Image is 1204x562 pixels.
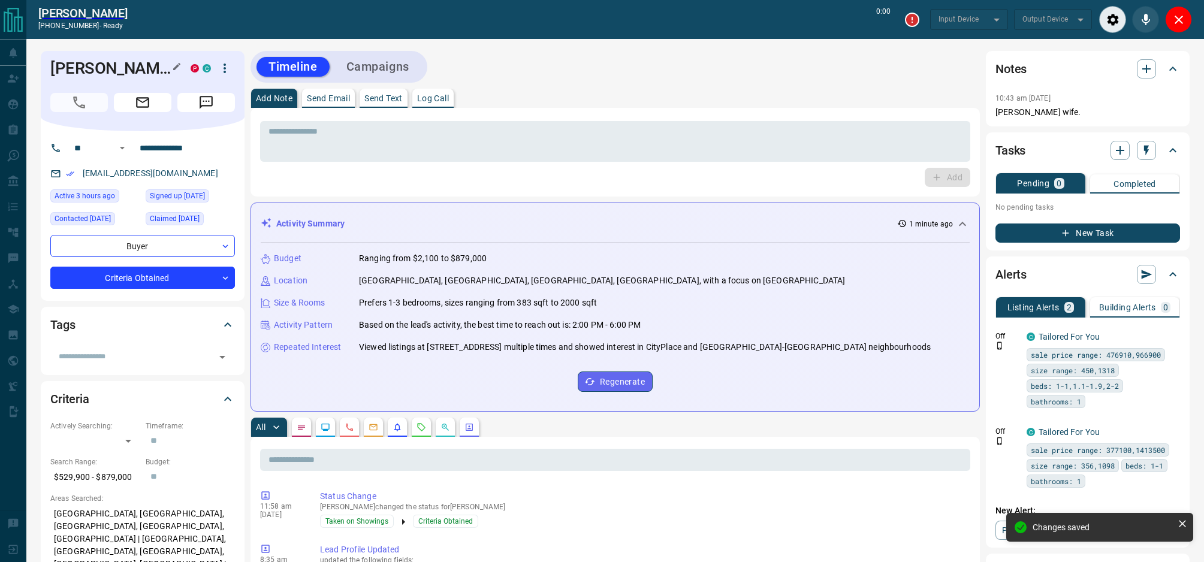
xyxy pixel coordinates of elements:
span: ready [103,22,123,30]
a: [PERSON_NAME] [38,6,128,20]
div: Tags [50,310,235,339]
p: Viewed listings at [STREET_ADDRESS] multiple times and showed interest in CityPlace and [GEOGRAPH... [359,341,931,353]
svg: Opportunities [440,422,450,432]
button: Campaigns [334,57,421,77]
div: Tue Nov 26 2019 [146,212,235,229]
p: Send Text [364,94,403,102]
a: [EMAIL_ADDRESS][DOMAIN_NAME] [83,168,218,178]
div: Close [1165,6,1192,33]
h2: Notes [995,59,1027,78]
p: Send Email [307,94,350,102]
p: Status Change [320,490,965,503]
p: [PERSON_NAME] wife. [995,106,1180,119]
p: Completed [1114,180,1156,188]
div: Activity Summary1 minute ago [261,213,970,235]
h2: Tags [50,315,75,334]
p: Timeframe: [146,421,235,431]
p: [DATE] [260,510,302,519]
p: [GEOGRAPHIC_DATA], [GEOGRAPHIC_DATA], [GEOGRAPHIC_DATA], [GEOGRAPHIC_DATA], with a focus on [GEOG... [359,274,845,287]
p: 10:43 am [DATE] [995,94,1051,102]
p: Location [274,274,307,287]
p: Lead Profile Updated [320,543,965,556]
div: condos.ca [203,64,211,72]
p: $529,900 - $879,000 [50,467,140,487]
div: condos.ca [1027,333,1035,341]
button: Regenerate [578,371,653,392]
svg: Push Notification Only [995,437,1004,445]
div: Mute [1132,6,1159,33]
p: 0 [1163,303,1168,312]
p: Building Alerts [1099,303,1156,312]
h2: Criteria [50,389,89,409]
svg: Lead Browsing Activity [321,422,330,432]
p: Activity Pattern [274,319,333,331]
span: Claimed [DATE] [150,213,200,225]
p: Repeated Interest [274,341,341,353]
span: bathrooms: 1 [1031,395,1081,407]
h2: Tasks [995,141,1025,160]
p: Listing Alerts [1007,303,1060,312]
span: Active 3 hours ago [55,190,115,202]
div: property.ca [191,64,199,72]
p: Activity Summary [276,217,345,230]
p: Add Note [256,94,292,102]
p: 0 [1057,179,1061,188]
p: Actively Searching: [50,421,140,431]
div: Tasks [995,136,1180,165]
div: Criteria [50,385,235,413]
svg: Email Verified [66,170,74,178]
span: Email [114,93,171,112]
p: Off [995,331,1019,342]
svg: Notes [297,422,306,432]
p: Size & Rooms [274,297,325,309]
span: sale price range: 476910,966900 [1031,349,1161,361]
span: size range: 450,1318 [1031,364,1115,376]
span: Signed up [DATE] [150,190,205,202]
p: All [256,423,265,431]
p: Based on the lead's activity, the best time to reach out is: 2:00 PM - 6:00 PM [359,319,641,331]
button: New Task [995,223,1180,243]
button: Open [115,141,129,155]
a: Tailored For You [1039,427,1100,437]
span: Message [177,93,235,112]
div: Audio Settings [1099,6,1126,33]
button: Open [214,349,231,365]
h1: [PERSON_NAME] [50,59,173,78]
span: Criteria Obtained [418,515,473,527]
p: Areas Searched: [50,493,235,504]
div: Buyer [50,235,235,257]
svg: Push Notification Only [995,342,1004,350]
a: Tailored For You [1039,332,1100,342]
p: Off [995,426,1019,437]
div: Thu Aug 14 2025 [50,189,140,206]
div: Notes [995,55,1180,83]
svg: Agent Actions [464,422,474,432]
a: Property [995,521,1057,540]
div: Wed Apr 10 2024 [50,212,140,229]
span: size range: 356,1098 [1031,460,1115,472]
p: Ranging from $2,100 to $879,000 [359,252,487,265]
p: Budget: [146,457,235,467]
svg: Requests [417,422,426,432]
p: [PERSON_NAME] changed the status for [PERSON_NAME] [320,503,965,511]
svg: Listing Alerts [393,422,402,432]
p: Log Call [417,94,449,102]
span: Call [50,93,108,112]
p: Prefers 1-3 bedrooms, sizes ranging from 383 sqft to 2000 sqft [359,297,597,309]
span: sale price range: 377100,1413500 [1031,444,1165,456]
h2: Alerts [995,265,1027,284]
div: condos.ca [1027,428,1035,436]
svg: Calls [345,422,354,432]
div: Criteria Obtained [50,267,235,289]
p: 11:58 am [260,502,302,510]
span: Taken on Showings [325,515,388,527]
div: Alerts [995,260,1180,289]
p: Search Range: [50,457,140,467]
p: New Alert: [995,504,1180,517]
div: Changes saved [1033,522,1173,532]
p: 0:00 [876,6,891,33]
p: Budget [274,252,301,265]
span: bathrooms: 1 [1031,475,1081,487]
p: Pending [1017,179,1049,188]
